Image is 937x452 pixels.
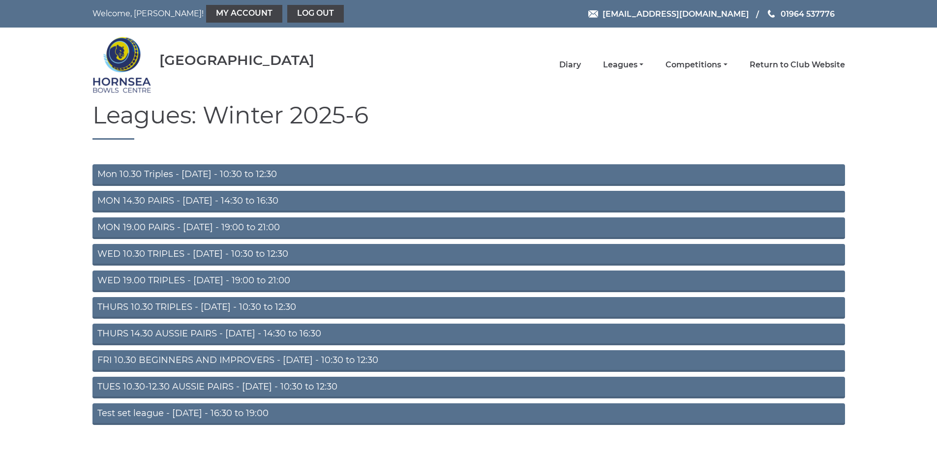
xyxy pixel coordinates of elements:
[781,9,835,18] span: 01964 537776
[665,60,727,70] a: Competitions
[287,5,344,23] a: Log out
[766,8,835,20] a: Phone us 01964 537776
[750,60,845,70] a: Return to Club Website
[603,9,749,18] span: [EMAIL_ADDRESS][DOMAIN_NAME]
[92,164,845,186] a: Mon 10.30 Triples - [DATE] - 10:30 to 12:30
[588,8,749,20] a: Email [EMAIL_ADDRESS][DOMAIN_NAME]
[206,5,282,23] a: My Account
[92,217,845,239] a: MON 19.00 PAIRS - [DATE] - 19:00 to 21:00
[92,244,845,266] a: WED 10.30 TRIPLES - [DATE] - 10:30 to 12:30
[92,403,845,425] a: Test set league - [DATE] - 16:30 to 19:00
[92,377,845,398] a: TUES 10.30-12.30 AUSSIE PAIRS - [DATE] - 10:30 to 12:30
[92,271,845,292] a: WED 19.00 TRIPLES - [DATE] - 19:00 to 21:00
[92,324,845,345] a: THURS 14.30 AUSSIE PAIRS - [DATE] - 14:30 to 16:30
[92,5,397,23] nav: Welcome, [PERSON_NAME]!
[92,102,845,140] h1: Leagues: Winter 2025-6
[768,10,775,18] img: Phone us
[603,60,643,70] a: Leagues
[559,60,581,70] a: Diary
[159,53,314,68] div: [GEOGRAPHIC_DATA]
[92,30,151,99] img: Hornsea Bowls Centre
[92,297,845,319] a: THURS 10.30 TRIPLES - [DATE] - 10:30 to 12:30
[92,350,845,372] a: FRI 10.30 BEGINNERS AND IMPROVERS - [DATE] - 10:30 to 12:30
[92,191,845,212] a: MON 14.30 PAIRS - [DATE] - 14:30 to 16:30
[588,10,598,18] img: Email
